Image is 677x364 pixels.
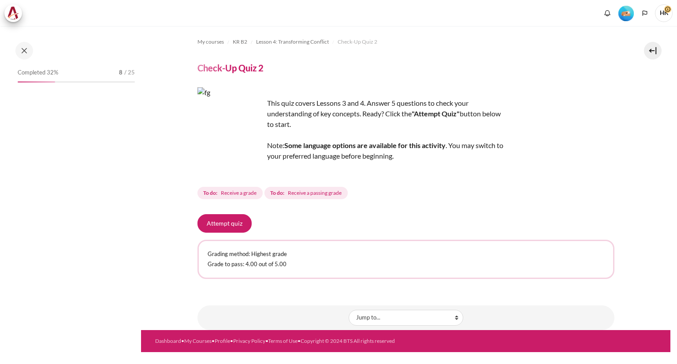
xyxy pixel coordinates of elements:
div: • • • • • [155,337,430,345]
a: Privacy Policy [233,338,265,344]
a: Check-Up Quiz 2 [338,37,377,47]
section: Content [141,26,670,330]
a: Level #2 [615,5,637,21]
span: KR B2 [233,38,247,46]
img: Architeck [7,7,19,20]
strong: "Attempt Quiz" [412,109,460,118]
span: Completed 32% [18,68,58,77]
a: Copyright © 2024 BTS All rights reserved [301,338,395,344]
span: Check-Up Quiz 2 [338,38,377,46]
a: Dashboard [155,338,181,344]
a: My Courses [184,338,212,344]
strong: Some language options are available for this activity [284,141,446,149]
span: Receive a grade [221,189,257,197]
h4: Check-Up Quiz 2 [197,62,264,74]
nav: Navigation bar [197,35,614,49]
a: Profile [215,338,230,344]
span: / 25 [124,68,135,77]
button: Languages [638,7,651,20]
strong: To do: [270,189,284,197]
button: Attempt quiz [197,214,252,233]
div: Level #2 [618,5,634,21]
p: Grade to pass: 4.00 out of 5.00 [208,260,604,269]
strong: To do: [203,189,217,197]
a: Architeck Architeck [4,4,26,22]
p: Grading method: Highest grade [208,250,604,259]
span: Lesson 4: Transforming Conflict [256,38,329,46]
img: Level #2 [618,6,634,21]
div: This quiz covers Lessons 3 and 4. Answer 5 questions to check your understanding of key concepts.... [197,87,506,172]
span: My courses [197,38,224,46]
a: Terms of Use [268,338,298,344]
div: Completion requirements for Check-Up Quiz 2 [197,185,350,201]
img: fg [197,87,264,153]
span: HK [655,4,673,22]
a: User menu [655,4,673,22]
a: KR B2 [233,37,247,47]
div: Show notification window with no new notifications [601,7,614,20]
a: Lesson 4: Transforming Conflict [256,37,329,47]
span: 8 [119,68,123,77]
span: Receive a passing grade [288,189,342,197]
a: My courses [197,37,224,47]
